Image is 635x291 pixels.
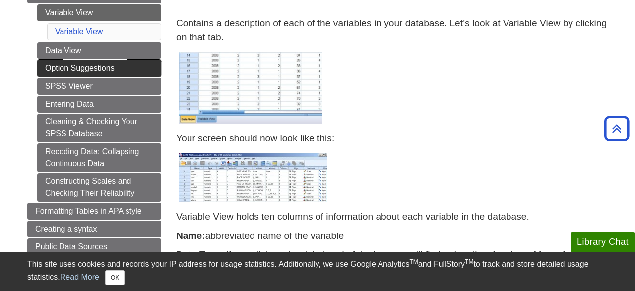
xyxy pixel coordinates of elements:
strong: Name: [176,231,205,241]
sup: TM [465,258,473,265]
span: Formatting Tables in APA style [35,207,142,215]
p: Variable View holds ten columns of information about each variable in the database. [176,210,608,224]
a: Public Data Sources [27,238,161,255]
button: Close [105,270,125,285]
sup: TM [409,258,418,265]
a: Option Suggestions [37,60,161,77]
a: Cleaning & Checking Your SPSS Database [37,114,161,142]
a: Variable View [55,27,103,36]
p: abbreviated name of the variable [176,229,608,243]
a: Read More [60,273,99,281]
strong: Data Type [176,249,221,260]
button: Library Chat [571,232,635,252]
a: Formatting Tables in APA style [27,203,161,220]
span: Creating a syntax [35,225,97,233]
p: Contains a description of each of the variables in your database. Let’s look at Variable View by ... [176,16,608,45]
a: Data View [37,42,161,59]
a: Back to Top [601,122,633,135]
div: This site uses cookies and records your IP address for usage statistics. Additionally, we use Goo... [27,258,608,285]
span: Public Data Sources [35,242,107,251]
p: : if you click on the right hand of the box you will find a drop list of options. Most of the tim... [176,248,608,277]
a: SPSS Viewer [37,78,161,95]
a: Entering Data [37,96,161,113]
p: Your screen should now look like this: [176,131,608,146]
a: Constructing Scales and Checking Their Reliability [37,173,161,202]
a: Creating a syntax [27,221,161,237]
a: Recoding Data: Collapsing Continuous Data [37,143,161,172]
a: Variable View [37,4,161,21]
